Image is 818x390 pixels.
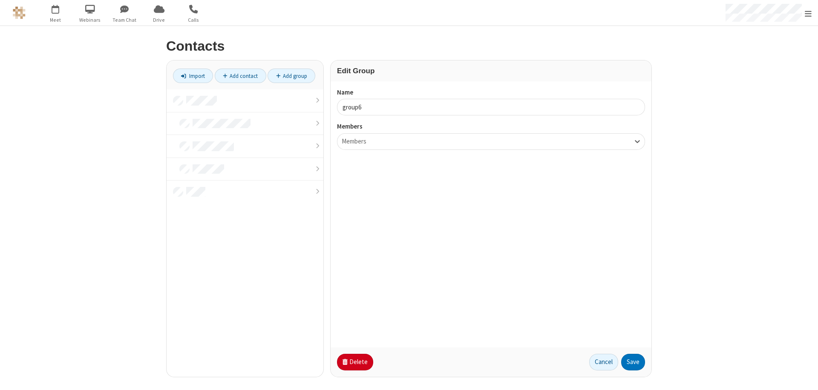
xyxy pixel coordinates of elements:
label: Members [337,122,645,132]
button: Save [621,354,645,371]
span: Meet [40,16,72,24]
a: Cancel [589,354,618,371]
span: Drive [143,16,175,24]
a: Import [173,69,213,83]
button: Delete [337,354,373,371]
h2: Contacts [166,39,652,54]
a: Add contact [215,69,266,83]
span: Webinars [74,16,106,24]
h3: Edit Group [337,67,645,75]
label: Name [337,88,645,97]
span: Team Chat [109,16,141,24]
span: Calls [178,16,210,24]
a: Add group [268,69,315,83]
input: Name [337,99,645,115]
iframe: Chat [797,368,812,384]
img: QA Selenium DO NOT DELETE OR CHANGE [13,6,26,19]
